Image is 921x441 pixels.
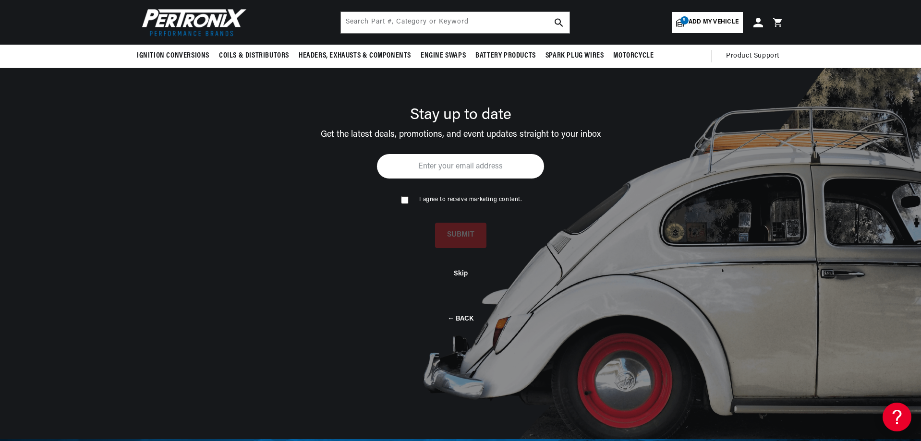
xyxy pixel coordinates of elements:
summary: Coils & Distributors [214,45,294,67]
span: Coils & Distributors [219,51,289,61]
span: 5 [680,16,689,24]
button: search button [548,12,570,33]
img: Pertronix [137,6,247,39]
span: I agree to receive marketing content. [419,197,521,203]
div: Get the latest deals, promotions, and event updates straight to your inbox [19,123,902,139]
summary: Product Support [726,45,784,68]
summary: Spark Plug Wires [541,45,609,67]
span: Spark Plug Wires [545,51,604,61]
div: Stay up to date [19,107,902,123]
button: Skip [454,270,468,278]
button: ← BACK [448,314,473,323]
span: Add my vehicle [689,18,739,27]
span: Ignition Conversions [137,51,209,61]
input: Enter your email address [376,154,545,179]
summary: Motorcycle [608,45,658,67]
summary: Ignition Conversions [137,45,214,67]
span: Battery Products [475,51,536,61]
span: Motorcycle [613,51,654,61]
a: 5Add my vehicle [672,12,743,33]
span: Product Support [726,51,779,61]
span: Engine Swaps [421,51,466,61]
input: Search Part #, Category or Keyword [341,12,570,33]
summary: Engine Swaps [416,45,471,67]
summary: Headers, Exhausts & Components [294,45,416,67]
summary: Battery Products [471,45,541,67]
span: Headers, Exhausts & Components [299,51,411,61]
button: SUBMIT [435,223,486,248]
